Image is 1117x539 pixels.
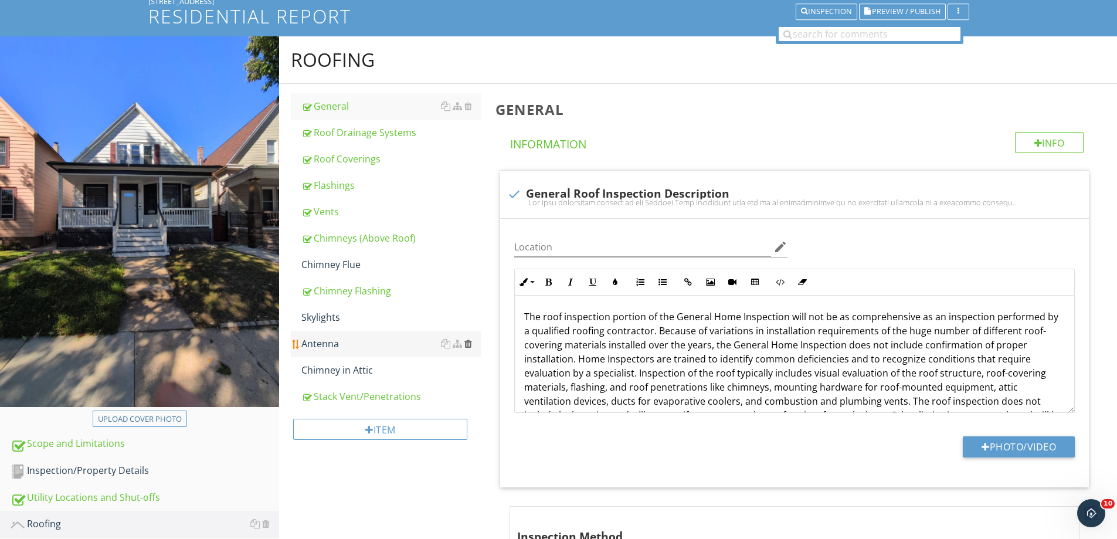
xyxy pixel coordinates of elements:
div: Inspection [801,8,852,16]
h4: Information [510,132,1084,152]
button: Photo/Video [963,436,1075,457]
button: Underline (Ctrl+U) [582,271,604,293]
button: Insert Table [743,271,766,293]
h3: General [495,101,1098,117]
div: Upload cover photo [98,413,182,425]
button: Bold (Ctrl+B) [537,271,559,293]
button: Insert Link (Ctrl+K) [677,271,699,293]
div: Inspection/Property Details [11,463,279,479]
input: search for comments [779,27,960,41]
div: Vents [301,205,481,219]
button: Ordered List [629,271,651,293]
div: Chimney Flue [301,257,481,272]
button: Inline Style [515,271,537,293]
i: edit [773,240,787,254]
div: Utility Locations and Shut-offs [11,490,279,506]
div: Skylights [301,310,481,324]
p: The roof inspection portion of the General Home Inspection will not be as comprehensive as an ins... [524,310,1065,436]
div: Chimney in Attic [301,363,481,377]
button: Code View [769,271,791,293]
a: Preview / Publish [859,5,946,16]
div: Item [293,419,467,440]
div: Flashings [301,178,481,192]
a: Inspection [796,5,857,16]
h1: Residential Report [148,6,969,26]
button: Unordered List [651,271,674,293]
div: Scope and Limitations [11,436,279,452]
div: General [301,99,481,113]
span: Preview / Publish [872,8,941,16]
input: Location [514,238,771,257]
button: Preview / Publish [859,4,946,20]
div: Lor ipsu dolorsitam consect ad eli Seddoei Temp Incididunt utla etd ma al enimadminimve qu no exe... [507,198,1082,207]
button: Colors [604,271,626,293]
div: Stack Vent/Penetrations [301,389,481,404]
div: Chimneys (Above Roof) [301,231,481,245]
div: Roofing [11,517,279,532]
span: 10 [1101,499,1115,509]
div: Roofing [291,48,375,72]
div: Roof Drainage Systems [301,126,481,140]
button: Insert Image (Ctrl+P) [699,271,721,293]
div: Antenna [301,337,481,351]
button: Upload cover photo [93,411,187,427]
button: Clear Formatting [791,271,813,293]
div: Chimney Flashing [301,284,481,298]
div: Roof Coverings [301,152,481,166]
iframe: Intercom live chat [1077,499,1105,527]
button: Insert Video [721,271,743,293]
button: Inspection [796,4,857,20]
button: Italic (Ctrl+I) [559,271,582,293]
div: Info [1015,132,1084,153]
